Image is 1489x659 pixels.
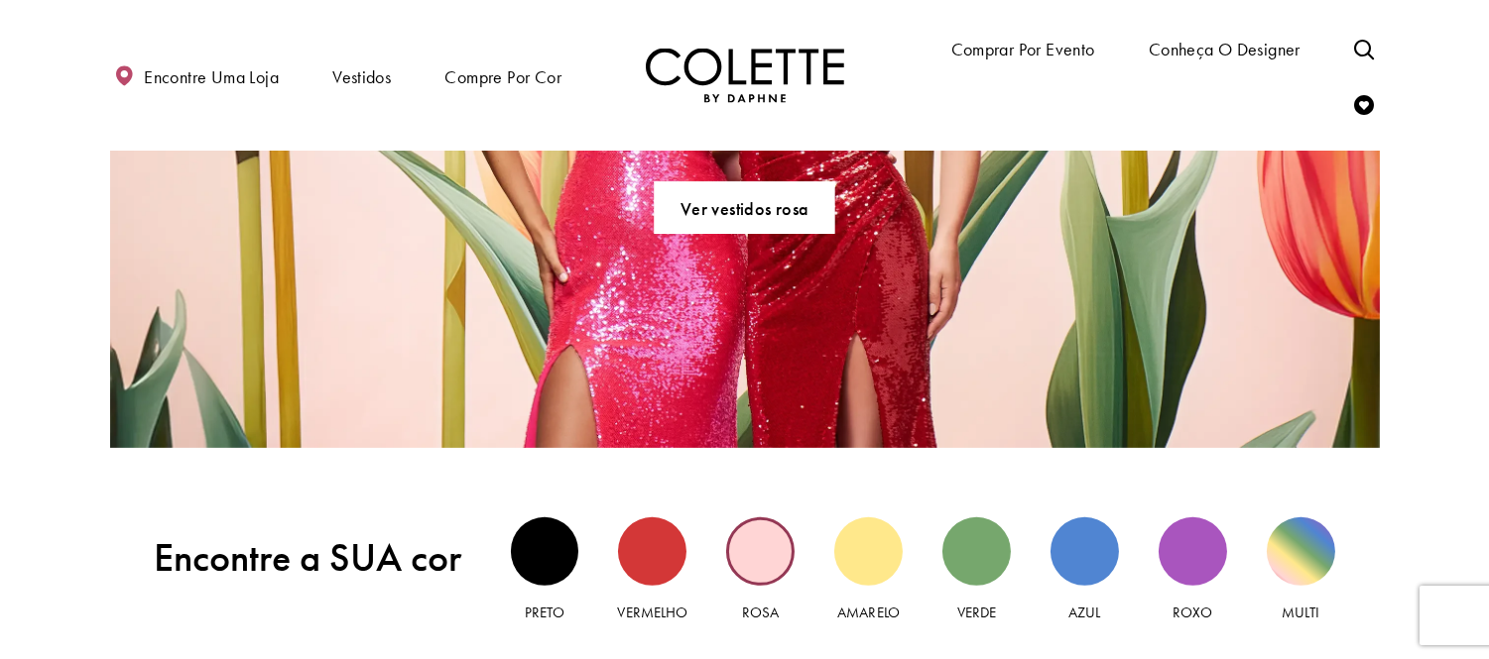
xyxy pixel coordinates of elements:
a: Yellow view Amarelo [834,517,903,623]
a: Black view Preto [511,517,579,623]
a: Verificar lista de desejos [1349,76,1379,131]
a: Blue view Azul [1051,517,1119,623]
a: Ver vestidos rosa [654,181,834,234]
span: Comprar por evento [946,20,1100,76]
div: Green view [942,517,1011,586]
a: Multi view Multi [1267,517,1335,623]
a: Encontre uma loja [110,48,284,104]
font: Azul [1068,603,1100,622]
div: Purple view [1159,517,1227,586]
div: Yellow view [834,517,903,586]
div: Red view [618,517,686,586]
div: Black view [511,517,579,586]
font: Verde [957,603,996,622]
font: Amarelo [837,603,900,622]
a: Visite a página inicial [646,49,844,103]
span: Vestidos [327,48,396,104]
a: Red view Vermelho [618,517,686,623]
a: Green view Verde [942,517,1011,623]
a: Pink view Rosa [726,517,795,623]
font: Preto [525,603,563,622]
font: Compre por cor [445,65,561,88]
div: Blue view [1051,517,1119,586]
img: Colette por Daphne [646,49,844,103]
font: Rosa [742,603,779,622]
font: Vestidos [332,65,391,88]
font: Vermelho [617,603,687,622]
font: Roxo [1173,603,1212,622]
a: Conheça o designer [1144,20,1305,76]
font: Conheça o designer [1149,38,1301,60]
div: Multi view [1267,517,1335,586]
font: Ver vestidos rosa [681,197,809,220]
font: Comprar por evento [951,38,1095,60]
font: Encontre a SUA cor [155,532,462,583]
a: Alternar pesquisa [1349,21,1379,75]
a: Purple view Roxo [1159,517,1227,623]
font: Encontre uma loja [144,65,279,88]
div: Pink view [726,517,795,586]
font: Multi [1282,603,1319,622]
span: Compre por cor [440,48,566,104]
